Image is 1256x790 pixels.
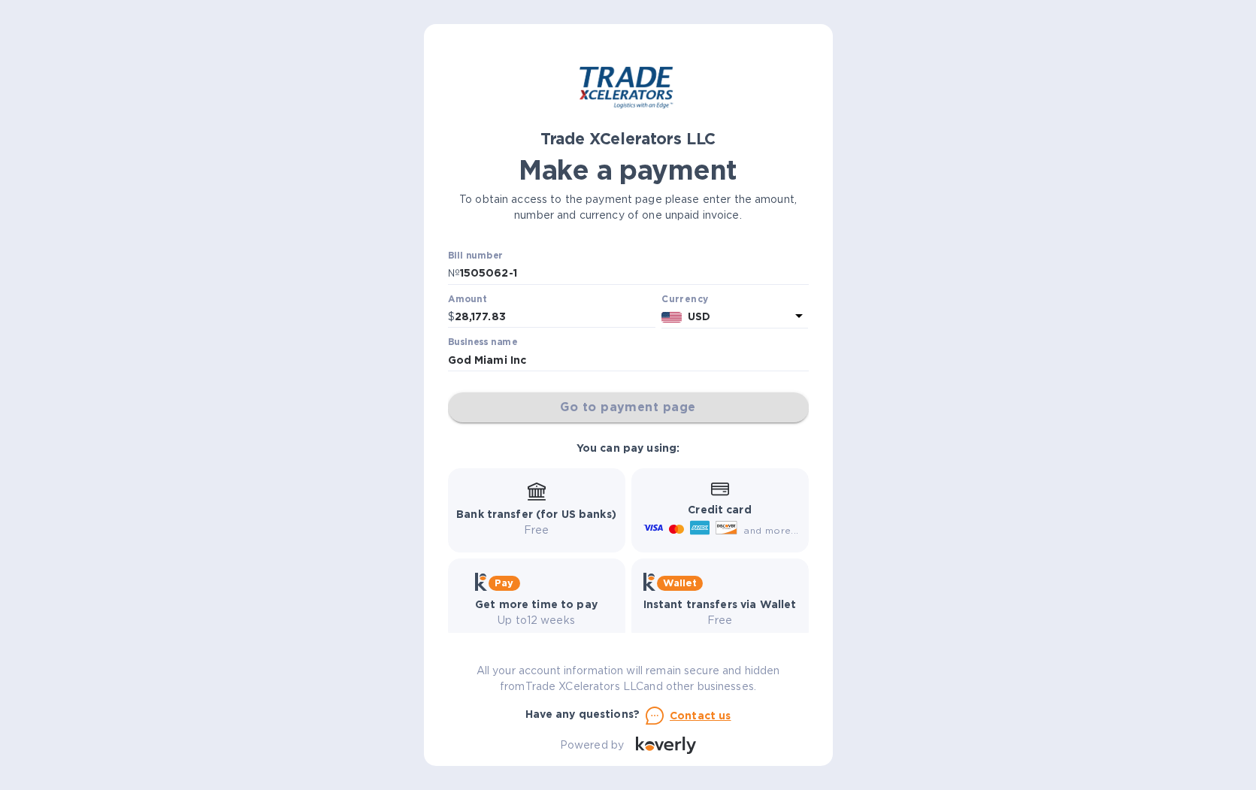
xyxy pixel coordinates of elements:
[448,663,809,695] p: All your account information will remain secure and hidden from Trade XCelerators LLC and other b...
[643,613,797,628] p: Free
[448,192,809,223] p: To obtain access to the payment page please enter the amount, number and currency of one unpaid i...
[688,310,710,322] b: USD
[456,508,616,520] b: Bank transfer (for US banks)
[495,577,513,589] b: Pay
[688,504,751,516] b: Credit card
[448,252,502,261] label: Bill number
[525,708,640,720] b: Have any questions?
[448,338,517,347] label: Business name
[475,613,598,628] p: Up to 12 weeks
[643,598,797,610] b: Instant transfers via Wallet
[456,522,616,538] p: Free
[475,598,598,610] b: Get more time to pay
[743,525,798,536] span: and more...
[448,295,486,304] label: Amount
[661,293,708,304] b: Currency
[448,309,455,325] p: $
[560,737,624,753] p: Powered by
[460,262,809,285] input: Enter bill number
[540,129,716,148] b: Trade XCelerators LLC
[663,577,698,589] b: Wallet
[448,349,809,371] input: Enter business name
[448,265,460,281] p: №
[448,154,809,186] h1: Make a payment
[661,312,682,322] img: USD
[577,442,679,454] b: You can pay using:
[455,306,656,328] input: 0.00
[670,710,731,722] u: Contact us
